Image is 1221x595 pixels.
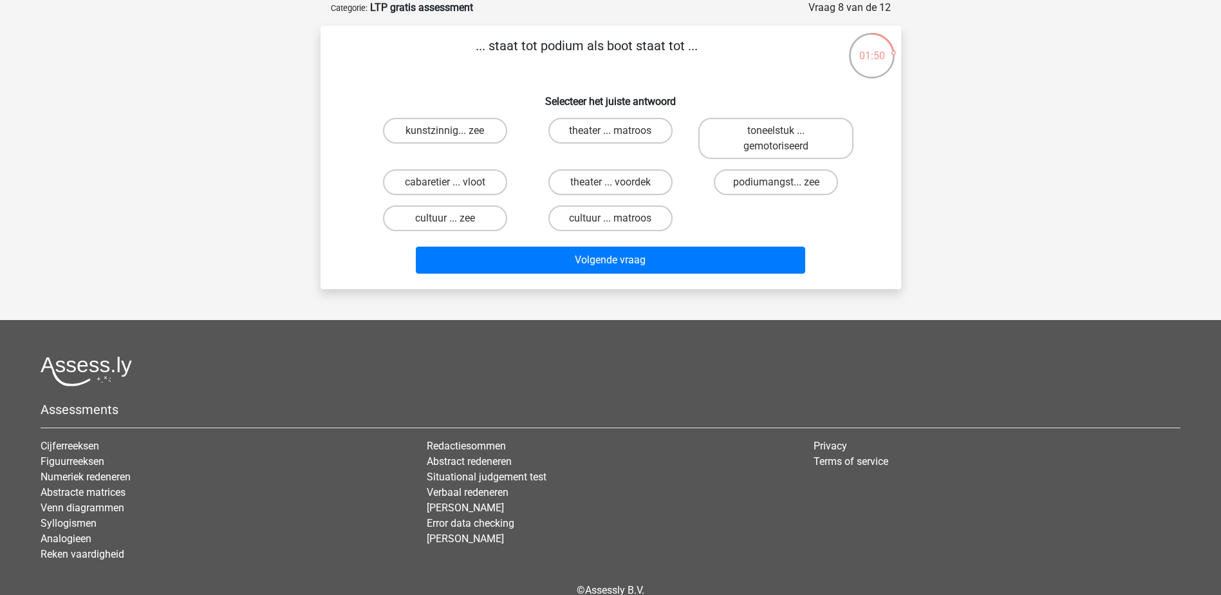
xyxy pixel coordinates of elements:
label: theater ... voordek [548,169,673,195]
a: Syllogismen [41,517,97,529]
a: Redactiesommen [427,440,506,452]
h5: Assessments [41,402,1180,417]
a: [PERSON_NAME] [427,502,504,514]
a: Terms of service [814,455,888,467]
a: [PERSON_NAME] [427,533,504,545]
label: cultuur ... zee [383,205,507,231]
label: cabaretier ... vloot [383,169,507,195]
a: Analogieen [41,533,91,545]
small: Categorie: [331,3,368,13]
label: theater ... matroos [548,118,673,144]
a: Abstract redeneren [427,455,512,467]
label: toneelstuk ... gemotoriseerd [698,118,853,159]
img: Assessly logo [41,356,132,386]
strong: LTP gratis assessment [370,1,473,14]
a: Abstracte matrices [41,486,126,498]
a: Situational judgement test [427,471,546,483]
a: Verbaal redeneren [427,486,508,498]
a: Numeriek redeneren [41,471,131,483]
label: kunstzinnig... zee [383,118,507,144]
a: Cijferreeksen [41,440,99,452]
a: Privacy [814,440,847,452]
a: Figuurreeksen [41,455,104,467]
div: 01:50 [848,32,896,64]
a: Venn diagrammen [41,502,124,514]
label: podiumangst... zee [714,169,838,195]
p: ... staat tot podium als boot staat tot ... [341,36,832,75]
a: Reken vaardigheid [41,548,124,560]
label: cultuur ... matroos [548,205,673,231]
a: Error data checking [427,517,514,529]
button: Volgende vraag [416,247,805,274]
h6: Selecteer het juiste antwoord [341,85,881,108]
